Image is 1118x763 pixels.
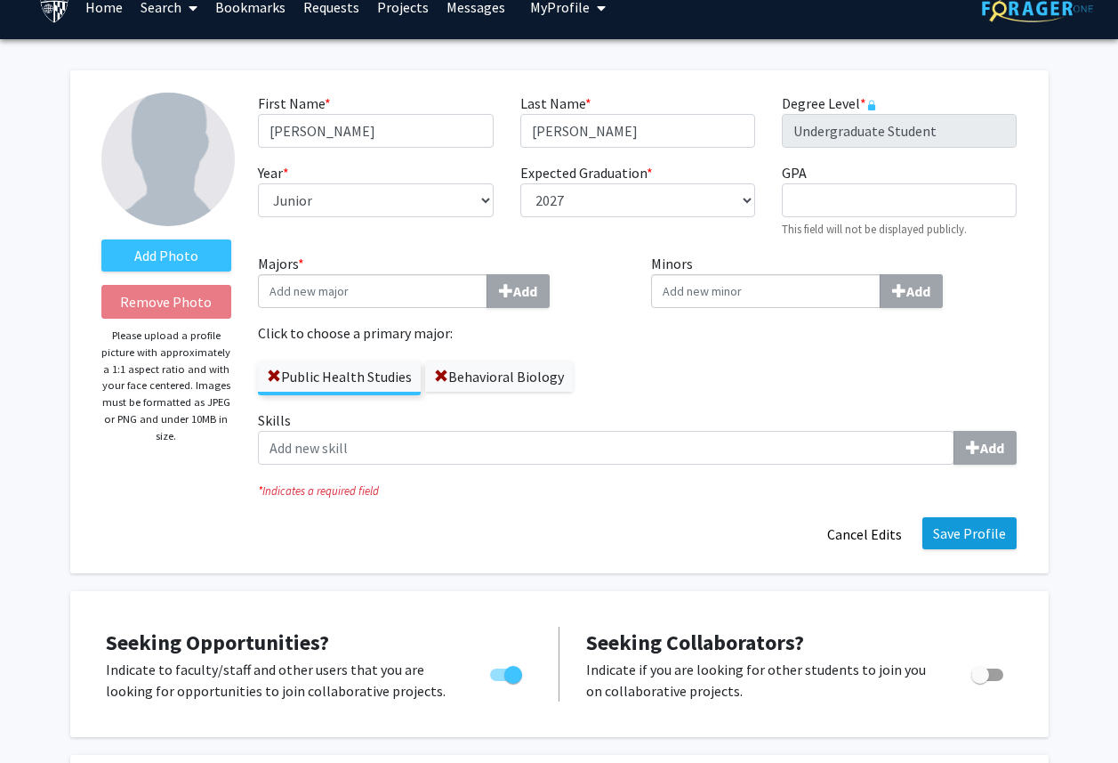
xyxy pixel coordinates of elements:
[816,517,913,551] button: Cancel Edits
[258,162,289,183] label: Year
[586,659,937,702] p: Indicate if you are looking for other students to join you on collaborative projects.
[258,431,954,465] input: SkillsAdd
[866,100,877,110] svg: This information is provided and automatically updated by Johns Hopkins University and is not edi...
[258,253,624,308] label: Majors
[922,517,1017,549] button: Save Profile
[101,93,235,226] img: Profile Picture
[906,282,930,300] b: Add
[106,659,456,702] p: Indicate to faculty/staff and other users that you are looking for opportunities to join collabor...
[258,483,1017,499] i: Indicates a required field
[258,322,624,344] label: Click to choose a primary major:
[258,274,487,308] input: Majors*Add
[520,162,653,183] label: Expected Graduation
[880,274,943,308] button: Minors
[782,222,967,236] small: This field will not be displayed publicly.
[13,683,76,750] iframe: Chat
[258,361,421,392] label: Public Health Studies
[101,285,232,319] button: Remove Photo
[513,282,537,300] b: Add
[782,93,877,114] label: Degree Level
[258,410,1017,465] label: Skills
[651,253,1017,308] label: Minors
[425,361,573,392] label: Behavioral Biology
[483,659,532,686] div: Toggle
[586,629,804,656] span: Seeking Collaborators?
[651,274,881,308] input: MinorsAdd
[520,93,591,114] label: Last Name
[101,328,232,444] p: Please upload a profile picture with approximately a 1:1 aspect ratio and with your face centered...
[106,629,329,656] span: Seeking Opportunities?
[101,239,232,272] label: AddProfile Picture
[782,162,807,183] label: GPA
[980,439,1004,457] b: Add
[953,431,1017,465] button: Skills
[258,93,331,114] label: First Name
[487,274,550,308] button: Majors*
[964,659,1013,686] div: Toggle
